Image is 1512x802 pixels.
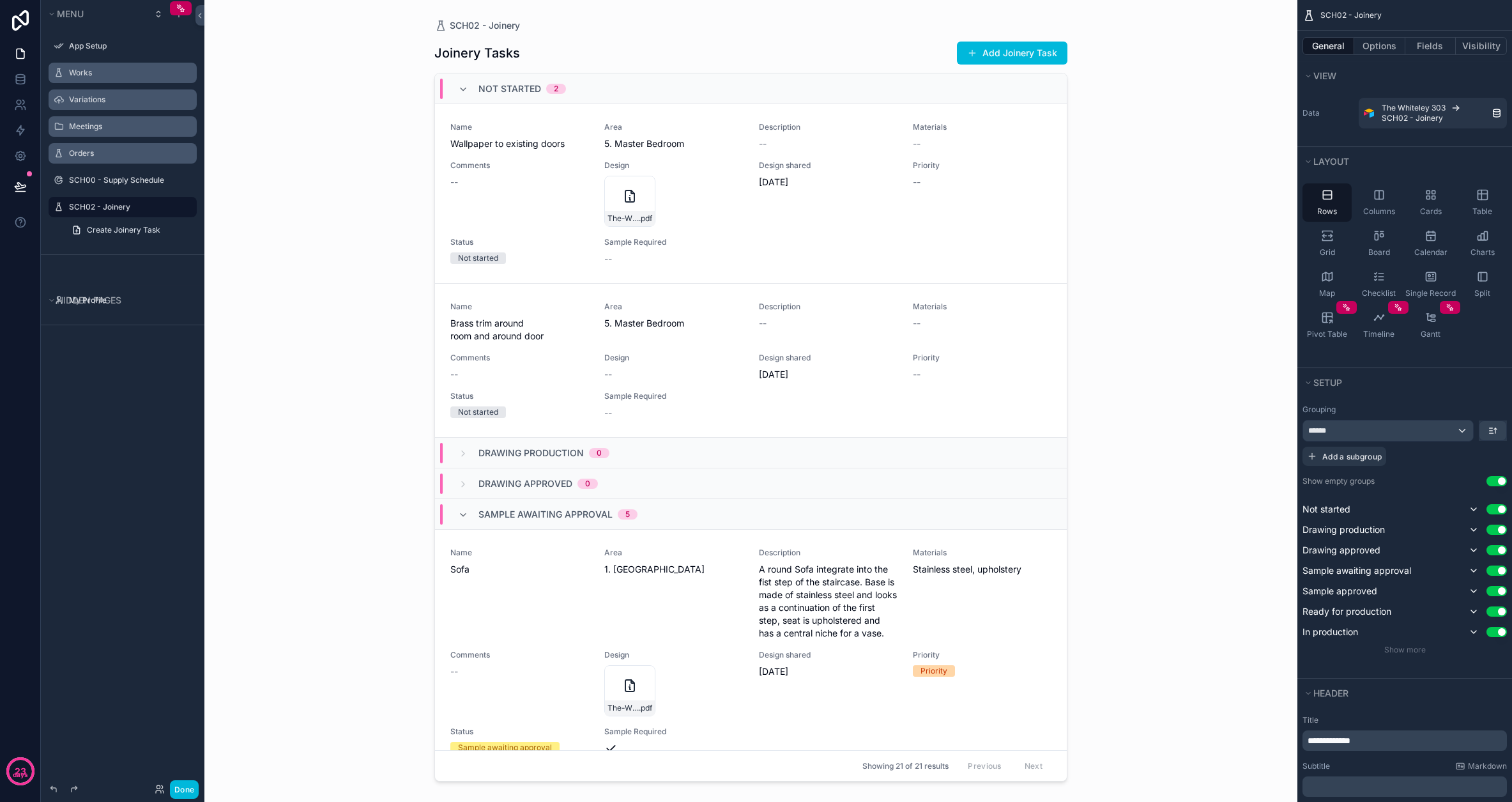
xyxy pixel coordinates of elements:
[597,448,602,458] div: 0
[1405,288,1456,298] span: Single Record
[1313,156,1349,167] span: Layout
[1302,153,1499,171] button: Layout
[1302,265,1352,304] button: Map
[478,82,541,95] span: Not started
[69,121,189,132] label: Meetings
[1470,247,1495,258] span: Charts
[862,761,949,771] span: Showing 21 of 21 results
[69,68,189,78] label: Works
[46,5,146,23] button: Menu
[1322,452,1382,461] span: Add a subgroup
[1468,761,1507,771] span: Markdown
[1406,306,1455,344] button: Gantt
[554,84,558,94] div: 2
[1302,476,1375,486] label: Show empty groups
[1363,329,1394,339] span: Timeline
[1456,37,1507,55] button: Visibility
[57,8,84,19] span: Menu
[1313,377,1342,388] span: Setup
[1458,183,1507,222] button: Table
[69,202,189,212] label: SCH02 - Joinery
[1405,37,1456,55] button: Fields
[1317,206,1337,217] span: Rows
[1320,10,1382,20] span: SCH02 - Joinery
[1362,288,1396,298] span: Checklist
[1354,37,1405,55] button: Options
[69,295,189,305] label: My Profile
[69,148,189,158] label: Orders
[1302,108,1354,118] label: Data
[1302,306,1352,344] button: Pivot Table
[1320,247,1335,258] span: Grid
[1354,265,1403,304] button: Checklist
[1302,374,1499,392] button: Setup
[170,780,199,799] button: Done
[1420,206,1442,217] span: Cards
[69,41,189,51] label: App Setup
[1302,447,1386,466] button: Add a subgroup
[1302,503,1350,516] span: Not started
[1406,224,1455,263] button: Calendar
[1302,776,1507,797] div: scrollable content
[478,477,572,490] span: Drawing approved
[1421,329,1440,339] span: Gantt
[1302,67,1499,85] button: View
[625,509,630,520] div: 5
[13,770,28,780] p: days
[69,175,189,185] label: SCH00 - Supply Schedule
[1302,405,1336,415] label: Grouping
[15,765,26,778] p: 23
[1302,684,1499,702] button: Header
[64,220,197,240] a: Create Joinery Task
[1313,70,1336,81] span: View
[1455,761,1507,771] a: Markdown
[1307,329,1347,339] span: Pivot Table
[1472,206,1492,217] span: Table
[87,225,160,235] span: Create Joinery Task
[1302,523,1385,536] span: Drawing production
[69,95,189,105] label: Variations
[1302,544,1380,557] span: Drawing approved
[1382,113,1443,123] span: SCH02 - Joinery
[1302,564,1411,577] span: Sample awaiting approval
[1458,265,1507,304] button: Split
[1406,265,1455,304] button: Single Record
[1414,247,1447,258] span: Calendar
[1313,688,1348,698] span: Header
[1354,306,1403,344] button: Timeline
[1302,626,1358,638] span: In production
[46,291,192,309] button: Hidden pages
[1302,715,1507,725] label: Title
[1302,761,1330,771] label: Subtitle
[1382,103,1446,113] span: The Whiteley 303
[478,447,584,459] span: Drawing production
[1302,585,1377,598] span: Sample approved
[1474,288,1490,298] span: Split
[1458,224,1507,263] button: Charts
[1354,224,1403,263] button: Board
[585,479,590,489] div: 0
[1368,247,1390,258] span: Board
[1364,108,1374,118] img: Airtable Logo
[478,508,613,521] span: Sample awaiting approval
[1302,730,1507,751] div: scrollable content
[1406,183,1455,222] button: Cards
[1354,183,1403,222] button: Columns
[1359,98,1507,128] a: The Whiteley 303SCH02 - Joinery
[1302,183,1352,222] button: Rows
[1363,206,1395,217] span: Columns
[1302,224,1352,263] button: Grid
[1302,605,1391,618] span: Ready for production
[1384,645,1426,654] span: Show more
[1319,288,1335,298] span: Map
[1302,37,1354,55] button: General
